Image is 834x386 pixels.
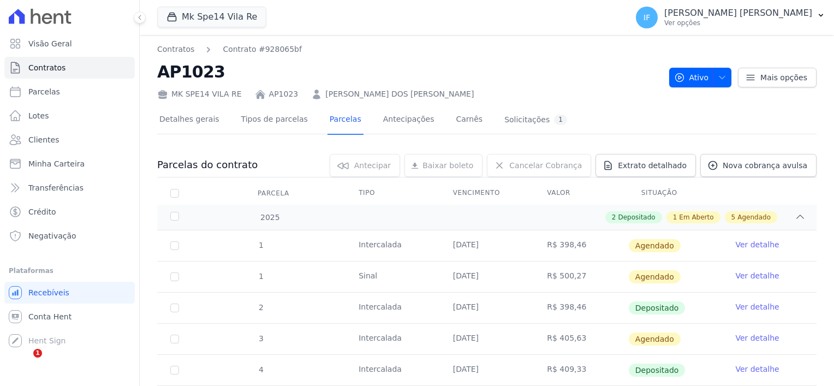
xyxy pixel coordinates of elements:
[170,366,179,375] input: Só é possível selecionar pagamentos em aberto
[554,115,567,125] div: 1
[4,282,135,304] a: Recebíveis
[618,160,687,171] span: Extrato detalhado
[345,324,440,354] td: Intercalada
[4,129,135,151] a: Clientes
[170,335,179,343] input: default
[157,7,266,27] button: Mk Spe14 Vila Re
[738,68,817,87] a: Mais opções
[731,212,736,222] span: 5
[629,270,681,283] span: Agendado
[4,57,135,79] a: Contratos
[345,355,440,385] td: Intercalada
[28,158,85,169] span: Minha Carteira
[28,182,84,193] span: Transferências
[28,38,72,49] span: Visão Geral
[679,212,713,222] span: Em Aberto
[629,239,681,252] span: Agendado
[157,158,258,171] h3: Parcelas do contrato
[534,324,628,354] td: R$ 405,63
[534,355,628,385] td: R$ 409,33
[28,62,65,73] span: Contratos
[157,44,194,55] a: Contratos
[440,182,534,205] th: Vencimento
[735,332,779,343] a: Ver detalhe
[723,160,807,171] span: Nova cobrança avulsa
[735,270,779,281] a: Ver detalhe
[345,262,440,292] td: Sinal
[454,106,485,135] a: Carnês
[440,262,534,292] td: [DATE]
[157,60,660,84] h2: AP1023
[28,206,56,217] span: Crédito
[735,364,779,375] a: Ver detalhe
[629,332,681,346] span: Agendado
[157,44,660,55] nav: Breadcrumb
[534,262,628,292] td: R$ 500,27
[4,33,135,55] a: Visão Geral
[664,8,812,19] p: [PERSON_NAME] [PERSON_NAME]
[534,293,628,323] td: R$ 398,46
[245,182,302,204] div: Parcela
[28,86,60,97] span: Parcelas
[737,212,771,222] span: Agendado
[28,134,59,145] span: Clientes
[4,81,135,103] a: Parcelas
[28,110,49,121] span: Lotes
[157,88,242,100] div: MK SPE14 VILA RE
[327,106,364,135] a: Parcelas
[4,306,135,328] a: Conta Hent
[612,212,616,222] span: 2
[628,182,723,205] th: Situação
[4,225,135,247] a: Negativação
[534,230,628,261] td: R$ 398,46
[345,182,440,205] th: Tipo
[534,182,628,205] th: Valor
[595,154,696,177] a: Extrato detalhado
[345,230,440,261] td: Intercalada
[673,212,677,222] span: 1
[258,365,264,374] span: 4
[629,301,686,314] span: Depositado
[664,19,812,27] p: Ver opções
[735,301,779,312] a: Ver detalhe
[440,324,534,354] td: [DATE]
[618,212,656,222] span: Depositado
[157,44,302,55] nav: Breadcrumb
[381,106,437,135] a: Antecipações
[669,68,732,87] button: Ativo
[674,68,709,87] span: Ativo
[4,153,135,175] a: Minha Carteira
[269,88,299,100] a: AP1023
[11,349,37,375] iframe: Intercom live chat
[629,364,686,377] span: Depositado
[345,293,440,323] td: Intercalada
[170,304,179,312] input: Só é possível selecionar pagamentos em aberto
[170,241,179,250] input: default
[239,106,310,135] a: Tipos de parcelas
[28,311,72,322] span: Conta Hent
[4,105,135,127] a: Lotes
[502,106,569,135] a: Solicitações1
[440,230,534,261] td: [DATE]
[735,239,779,250] a: Ver detalhe
[258,334,264,343] span: 3
[627,2,834,33] button: IF [PERSON_NAME] [PERSON_NAME] Ver opções
[223,44,302,55] a: Contrato #928065bf
[258,241,264,250] span: 1
[28,230,76,241] span: Negativação
[33,349,42,358] span: 1
[760,72,807,83] span: Mais opções
[258,272,264,281] span: 1
[28,287,69,298] span: Recebíveis
[700,154,817,177] a: Nova cobrança avulsa
[325,88,474,100] a: [PERSON_NAME] DOS [PERSON_NAME]
[440,293,534,323] td: [DATE]
[4,177,135,199] a: Transferências
[9,264,130,277] div: Plataformas
[440,355,534,385] td: [DATE]
[170,272,179,281] input: default
[644,14,650,21] span: IF
[258,303,264,312] span: 2
[4,201,135,223] a: Crédito
[157,106,222,135] a: Detalhes gerais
